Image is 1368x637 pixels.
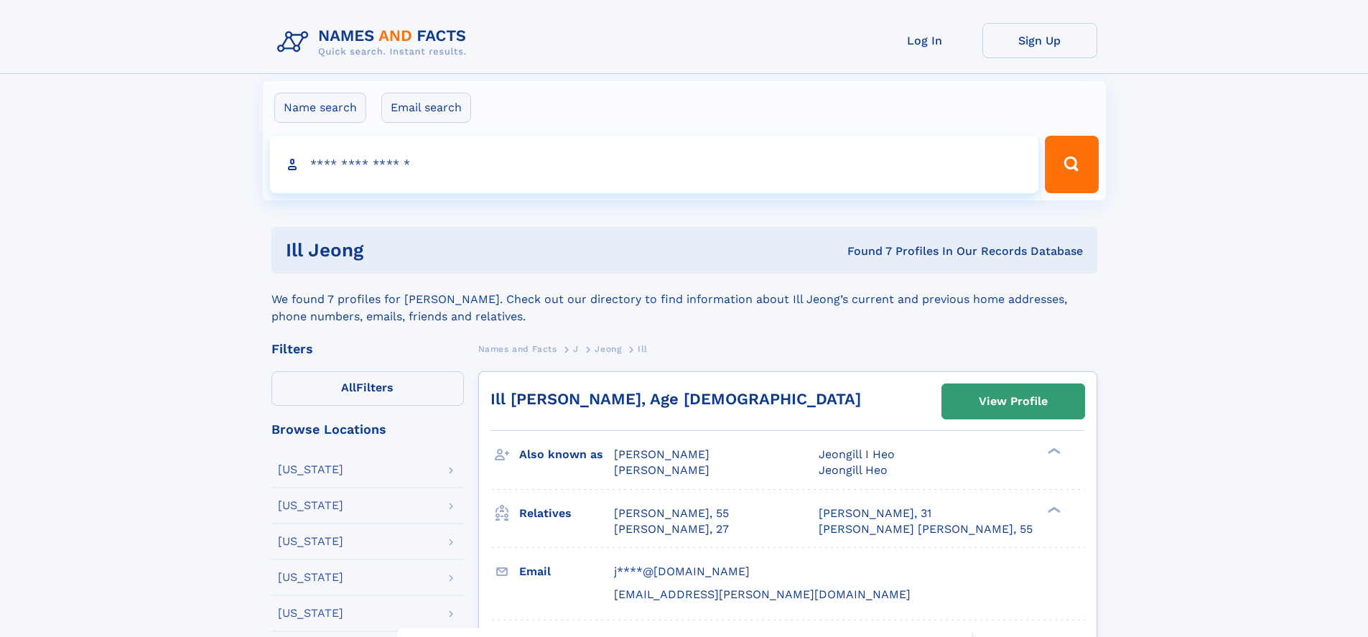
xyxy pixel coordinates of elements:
div: [US_STATE] [278,572,343,583]
h3: Email [519,559,614,584]
span: J [573,344,579,354]
a: [PERSON_NAME] [PERSON_NAME], 55 [819,521,1033,537]
a: View Profile [942,384,1084,419]
span: [PERSON_NAME] [614,447,709,461]
h1: Ill Jeong [286,241,605,259]
div: [US_STATE] [278,608,343,619]
span: Jeongill Heo [819,463,888,477]
div: ❯ [1044,505,1061,514]
div: Filters [271,343,464,355]
div: Found 7 Profiles In Our Records Database [605,243,1083,259]
a: J [573,340,579,358]
a: [PERSON_NAME], 55 [614,506,729,521]
div: [US_STATE] [278,536,343,547]
a: Names and Facts [478,340,557,358]
div: We found 7 profiles for [PERSON_NAME]. Check out our directory to find information about Ill Jeon... [271,274,1097,325]
span: All [341,381,356,394]
label: Filters [271,371,464,406]
span: [PERSON_NAME] [614,463,709,477]
div: [US_STATE] [278,500,343,511]
span: Jeongill I Heo [819,447,895,461]
span: [EMAIL_ADDRESS][PERSON_NAME][DOMAIN_NAME] [614,587,911,601]
div: Browse Locations [271,423,464,436]
button: Search Button [1045,136,1098,193]
div: View Profile [979,385,1048,418]
a: [PERSON_NAME], 31 [819,506,931,521]
input: search input [270,136,1039,193]
a: Log In [867,23,982,58]
a: Jeong [595,340,621,358]
h3: Also known as [519,442,614,467]
a: Ill [PERSON_NAME], Age [DEMOGRAPHIC_DATA] [490,390,861,408]
a: [PERSON_NAME], 27 [614,521,729,537]
a: Sign Up [982,23,1097,58]
label: Email search [381,93,471,123]
div: ❯ [1044,447,1061,456]
h3: Relatives [519,501,614,526]
span: Ill [638,344,648,354]
label: Name search [274,93,366,123]
img: Logo Names and Facts [271,23,478,62]
div: [US_STATE] [278,464,343,475]
span: Jeong [595,344,621,354]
